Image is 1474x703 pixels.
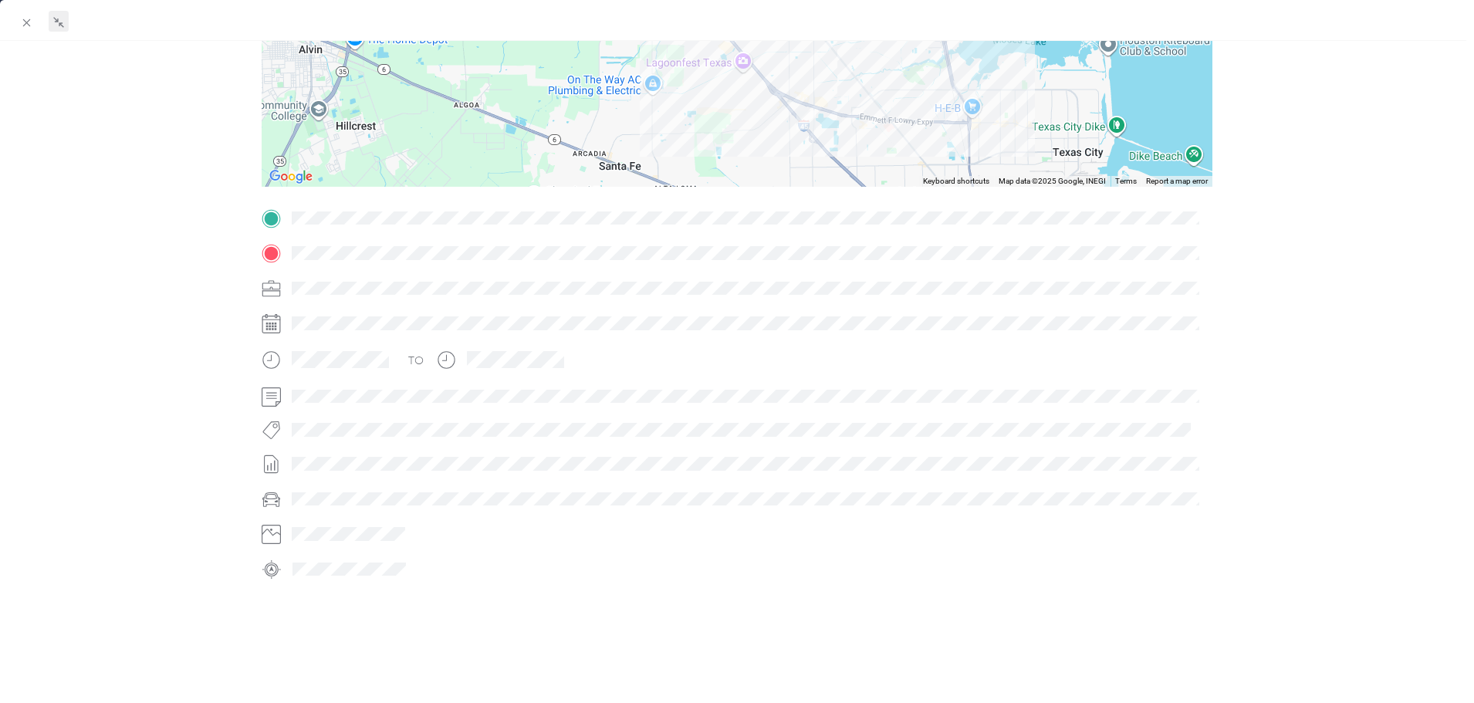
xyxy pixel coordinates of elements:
[1146,177,1208,185] a: Report a map error
[265,167,316,187] img: Google
[923,176,989,187] button: Keyboard shortcuts
[999,177,1106,185] span: Map data ©2025 Google, INEGI
[1388,617,1474,703] iframe: Everlance-gr Chat Button Frame
[1115,177,1137,185] a: Terms (opens in new tab)
[408,353,424,369] div: TO
[265,167,316,187] a: Open this area in Google Maps (opens a new window)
